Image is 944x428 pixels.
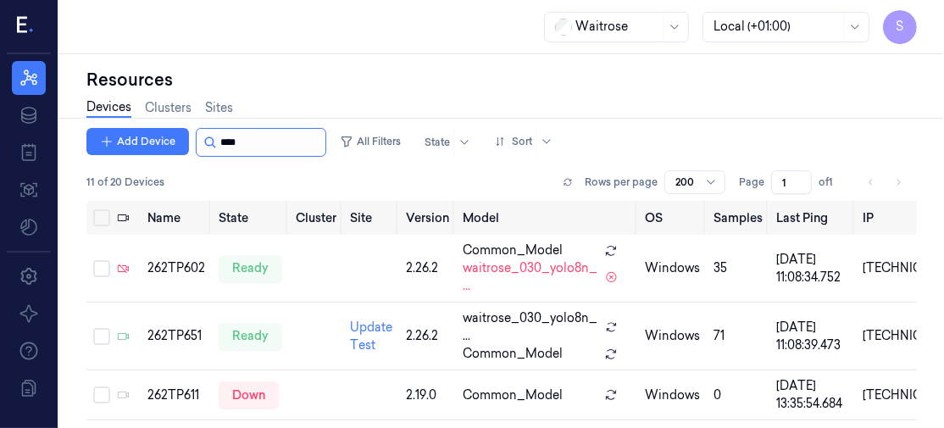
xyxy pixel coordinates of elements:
[769,201,856,235] th: Last Ping
[883,10,917,44] button: S
[147,386,205,404] div: 262TP611
[638,201,707,235] th: OS
[463,259,598,295] span: waitrose_030_yolo8n_ ...
[86,68,917,92] div: Resources
[406,327,449,345] div: 2.26.2
[645,386,700,404] p: windows
[147,327,205,345] div: 262TP651
[145,99,192,117] a: Clusters
[463,345,563,363] span: Common_Model
[86,98,131,118] a: Devices
[819,175,846,190] span: of 1
[399,201,456,235] th: Version
[714,327,763,345] div: 71
[205,99,233,117] a: Sites
[645,259,700,277] p: windows
[776,377,849,413] div: [DATE] 13:35:54.684
[289,201,343,235] th: Cluster
[707,201,769,235] th: Samples
[739,175,764,190] span: Page
[343,201,399,235] th: Site
[714,386,763,404] div: 0
[219,323,282,350] div: ready
[456,201,638,235] th: Model
[585,175,658,190] p: Rows per page
[212,201,289,235] th: State
[645,327,700,345] p: windows
[463,386,563,404] span: Common_Model
[406,259,449,277] div: 2.26.2
[86,128,189,155] button: Add Device
[93,209,110,226] button: Select all
[219,255,282,282] div: ready
[776,319,849,354] div: [DATE] 11:08:39.473
[219,381,279,409] div: down
[350,320,392,353] a: Update Test
[93,328,110,345] button: Select row
[147,259,205,277] div: 262TP602
[463,242,563,259] span: Common_Model
[859,170,910,194] nav: pagination
[776,251,849,286] div: [DATE] 11:08:34.752
[93,260,110,277] button: Select row
[333,128,408,155] button: All Filters
[463,309,598,345] span: waitrose_030_yolo8n_ ...
[406,386,449,404] div: 2.19.0
[86,175,164,190] span: 11 of 20 Devices
[714,259,763,277] div: 35
[93,386,110,403] button: Select row
[141,201,212,235] th: Name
